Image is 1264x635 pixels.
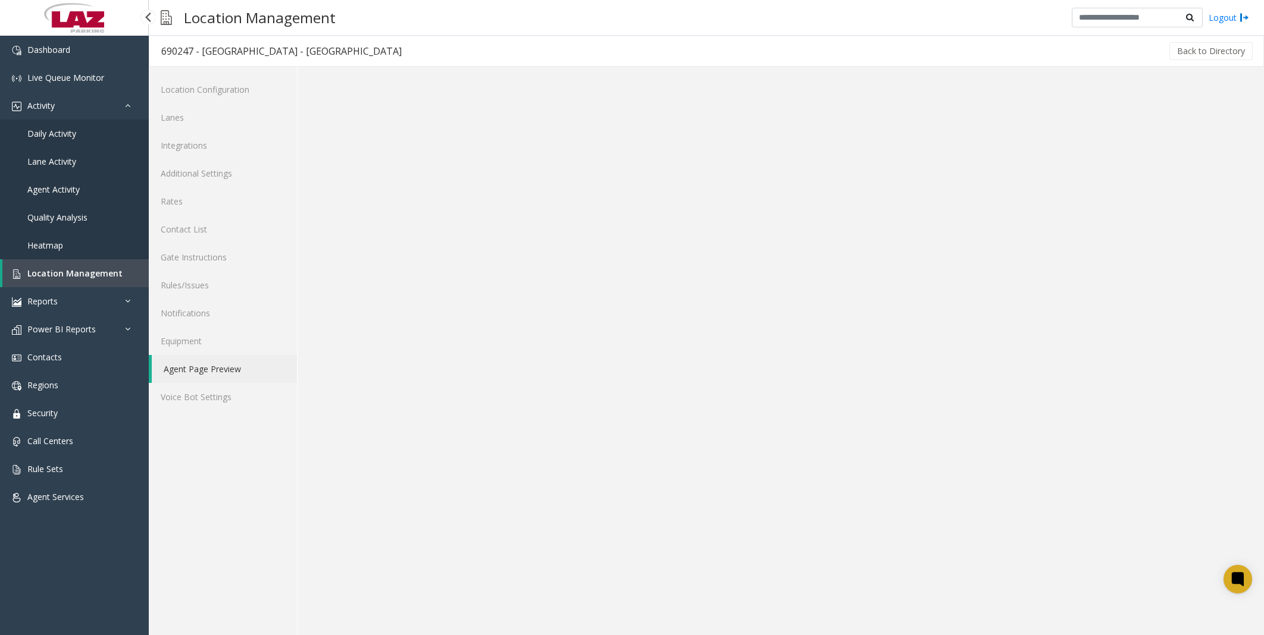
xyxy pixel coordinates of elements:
img: 'icon' [12,409,21,419]
a: Lanes [149,103,297,131]
span: Power BI Reports [27,323,96,335]
img: 'icon' [12,46,21,55]
h3: Location Management [178,3,342,32]
img: logout [1240,11,1249,24]
span: Agent Services [27,491,84,502]
img: 'icon' [12,465,21,474]
a: Integrations [149,131,297,159]
img: 'icon' [12,102,21,111]
div: 690247 - [GEOGRAPHIC_DATA] - [GEOGRAPHIC_DATA] [161,43,402,59]
span: Call Centers [27,435,73,447]
a: Gate Instructions [149,243,297,271]
a: Additional Settings [149,159,297,187]
span: Dashboard [27,44,70,55]
img: 'icon' [12,74,21,83]
span: Rule Sets [27,463,63,474]
img: pageIcon [161,3,172,32]
span: Activity [27,100,55,111]
span: Regions [27,379,58,391]
a: Location Configuration [149,76,297,103]
span: Security [27,407,58,419]
a: Agent Page Preview [152,355,297,383]
a: Location Management [2,259,149,287]
span: Quality Analysis [27,212,87,223]
a: Logout [1209,11,1249,24]
img: 'icon' [12,493,21,502]
a: Rules/Issues [149,271,297,299]
a: Contact List [149,215,297,243]
span: Agent Activity [27,184,80,195]
span: Lane Activity [27,156,76,167]
img: 'icon' [12,269,21,279]
span: Reports [27,296,58,307]
span: Heatmap [27,240,63,251]
a: Equipment [149,327,297,355]
a: Notifications [149,299,297,327]
img: 'icon' [12,353,21,363]
img: 'icon' [12,325,21,335]
a: Voice Bot Settings [149,383,297,411]
span: Location Management [27,268,123,279]
span: Contacts [27,351,62,363]
button: Back to Directory [1169,42,1253,60]
img: 'icon' [12,381,21,391]
a: Rates [149,187,297,215]
img: 'icon' [12,437,21,447]
img: 'icon' [12,297,21,307]
span: Live Queue Monitor [27,72,104,83]
span: Daily Activity [27,128,76,139]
